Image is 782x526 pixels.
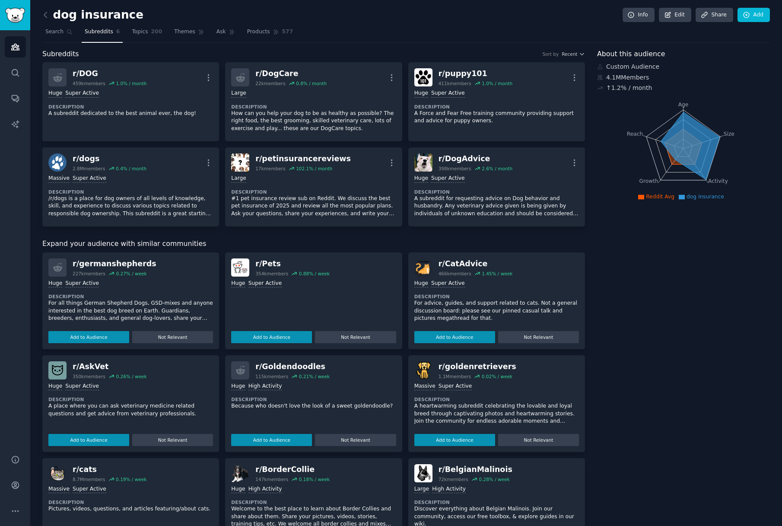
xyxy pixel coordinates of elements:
[48,280,62,288] div: Huge
[296,166,332,172] div: 102.1 % / month
[73,271,105,277] div: 227k members
[255,80,285,86] div: 22k members
[439,383,472,391] div: Super Active
[639,178,658,184] tspan: Growth
[48,434,129,446] button: Add to Audience
[132,434,213,446] button: Not Relevant
[646,194,674,200] span: Reddit Avg
[231,402,396,410] p: Because who doesn't love the look of a sweet goldendoodle?
[439,80,471,86] div: 411k members
[255,464,330,475] div: r/ BorderCollie
[132,331,213,343] button: Not Relevant
[231,258,249,277] img: Pets
[73,373,105,379] div: 350k members
[48,175,70,183] div: Massive
[48,195,213,218] p: /r/dogs is a place for dog owners of all levels of knowledge, skill, and experience to discuss va...
[606,83,652,92] div: ↑ 1.2 % / month
[414,189,579,195] dt: Description
[696,8,733,22] a: Share
[439,476,468,482] div: 72k members
[439,271,471,277] div: 466k members
[65,383,99,391] div: Super Active
[414,396,579,402] dt: Description
[439,373,471,379] div: 1.1M members
[479,476,509,482] div: 0.28 % / week
[73,258,156,269] div: r/ germanshepherds
[414,383,436,391] div: Massive
[315,331,396,343] button: Not Relevant
[42,62,219,141] a: r/DOG459kmembers1.0% / monthHugeSuper ActiveDescriptionA subreddit dedicated to the best animal e...
[73,464,146,475] div: r/ cats
[439,153,512,164] div: r/ DogAdvice
[73,485,106,494] div: Super Active
[414,195,579,218] p: A subreddit for requesting advice on Dog behavior and husbandry. Any veterinary advice given is b...
[225,147,402,226] a: petinsurancereviewsr/petinsurancereviews17kmembers102.1% / monthLargeDescription#1 pet insurance ...
[414,485,429,494] div: Large
[255,166,285,172] div: 17k members
[45,28,64,36] span: Search
[213,25,238,43] a: Ask
[42,25,76,43] a: Search
[414,402,579,425] p: A heartwarming subreddit celebrating the lovable and loyal breed through captivating photos and h...
[414,153,432,172] img: DogAdvice
[414,434,495,446] button: Add to Audience
[244,25,296,43] a: Products577
[42,8,143,22] h2: dog insurance
[597,62,770,71] div: Custom Audience
[73,361,147,372] div: r/ AskVet
[439,464,512,475] div: r/ BelgianMalinois
[42,239,206,249] span: Expand your audience with similar communities
[414,258,432,277] img: CatAdvice
[414,68,432,86] img: puppy101
[85,28,113,36] span: Subreddits
[315,434,396,446] button: Not Relevant
[414,104,579,110] dt: Description
[48,331,129,343] button: Add to Audience
[724,131,734,137] tspan: Size
[216,28,226,36] span: Ask
[431,280,465,288] div: Super Active
[231,153,249,172] img: petinsurancereviews
[562,51,577,57] span: Recent
[48,485,70,494] div: Massive
[299,271,330,277] div: 0.88 % / week
[431,175,465,183] div: Super Active
[231,110,396,133] p: How can you help your dog to be as healthy as possible? The right food, the best grooming, skille...
[414,280,428,288] div: Huge
[48,396,213,402] dt: Description
[231,104,396,110] dt: Description
[151,28,162,36] span: 200
[73,166,105,172] div: 2.8M members
[299,373,330,379] div: 0.21 % / week
[439,166,471,172] div: 398k members
[48,89,62,98] div: Huge
[65,280,99,288] div: Super Active
[116,271,146,277] div: 0.27 % / week
[247,28,270,36] span: Products
[414,293,579,300] dt: Description
[498,434,579,446] button: Not Relevant
[73,153,146,164] div: r/ dogs
[48,110,213,118] p: A subreddit dedicated to the best animal ever, the dog!
[737,8,770,22] a: Add
[48,300,213,322] p: For all things German Shepherd Dogs, GSD-mixes and anyone interested in the best dog breed on Ear...
[414,175,428,183] div: Huge
[408,147,585,226] a: DogAdvicer/DogAdvice398kmembers2.6% / monthHugeSuper ActiveDescriptionA subreddit for requesting ...
[116,166,146,172] div: 0.4 % / month
[174,28,195,36] span: Themes
[248,383,282,391] div: High Activity
[414,89,428,98] div: Huge
[597,49,665,60] span: About this audience
[5,8,25,23] img: GummySearch logo
[132,28,148,36] span: Topics
[482,271,512,277] div: 1.45 % / week
[431,89,465,98] div: Super Active
[255,361,330,372] div: r/ Goldendoodles
[255,153,351,164] div: r/ petinsurancereviews
[414,110,579,125] p: A Force and Fear Free training community providing support and advice for puppy owners.
[439,361,516,372] div: r/ goldenretrievers
[562,51,585,57] button: Recent
[432,485,466,494] div: High Activity
[231,464,249,482] img: BorderCollie
[414,331,495,343] button: Add to Audience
